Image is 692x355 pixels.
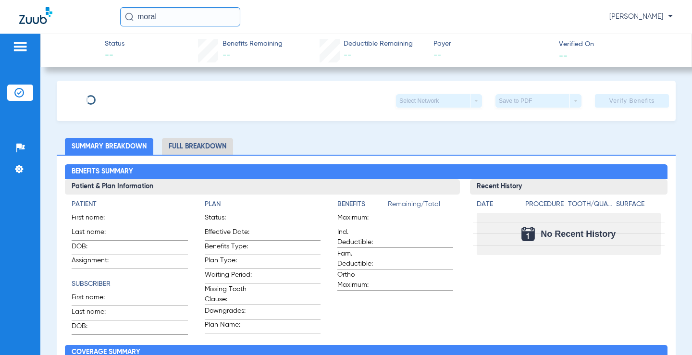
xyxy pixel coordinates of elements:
span: First name: [72,293,119,306]
span: First name: [72,213,119,226]
app-breakdown-title: Date [477,199,517,213]
span: Benefits Type: [205,242,252,255]
span: DOB: [72,321,119,334]
span: No Recent History [541,229,616,239]
span: -- [559,50,568,61]
span: -- [344,51,351,59]
span: -- [433,49,551,61]
span: Missing Tooth Clause: [205,284,252,305]
span: Ind. Deductible: [337,227,384,247]
input: Search for patients [120,7,240,26]
img: Calendar [521,227,535,241]
span: Status: [205,213,252,226]
span: Ortho Maximum: [337,270,384,290]
h4: Plan [205,199,321,209]
span: Assignment: [72,256,119,269]
span: Remaining/Total [388,199,453,213]
h3: Patient & Plan Information [65,179,459,195]
iframe: Chat Widget [644,309,692,355]
span: Last name: [72,307,119,320]
span: Benefits Remaining [222,39,283,49]
h4: Benefits [337,199,388,209]
span: Status [105,39,124,49]
h4: Patient [72,199,187,209]
span: Plan Type: [205,256,252,269]
img: Search Icon [125,12,134,21]
span: Plan Name: [205,320,252,333]
li: Summary Breakdown [65,138,153,155]
span: Waiting Period: [205,270,252,283]
h4: Subscriber [72,279,187,289]
span: Fam. Deductible: [337,249,384,269]
span: Verified On [559,39,676,49]
img: Zuub Logo [19,7,52,24]
span: Downgrades: [205,306,252,319]
app-breakdown-title: Surface [616,199,661,213]
span: Payer [433,39,551,49]
h2: Benefits Summary [65,164,667,180]
span: DOB: [72,242,119,255]
span: -- [105,49,124,61]
app-breakdown-title: Benefits [337,199,388,213]
span: -- [222,51,230,59]
h4: Surface [616,199,661,209]
h4: Procedure [525,199,565,209]
app-breakdown-title: Tooth/Quad [568,199,613,213]
li: Full Breakdown [162,138,233,155]
h4: Tooth/Quad [568,199,613,209]
img: hamburger-icon [12,41,28,52]
span: Last name: [72,227,119,240]
span: [PERSON_NAME] [609,12,673,22]
h4: Date [477,199,517,209]
span: Deductible Remaining [344,39,413,49]
app-breakdown-title: Procedure [525,199,565,213]
span: Maximum: [337,213,384,226]
h3: Recent History [470,179,667,195]
span: Effective Date: [205,227,252,240]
